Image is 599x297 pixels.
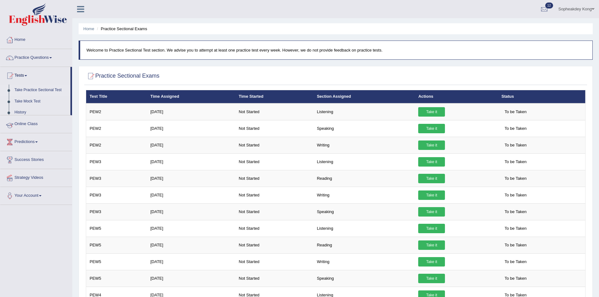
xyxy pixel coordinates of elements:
[235,253,313,270] td: Not Started
[235,170,313,187] td: Not Started
[86,120,147,137] td: PEW2
[502,207,530,217] span: To be Taken
[502,190,530,200] span: To be Taken
[147,90,235,103] th: Time Assigned
[235,90,313,103] th: Time Started
[418,107,445,117] a: Take it
[0,151,72,167] a: Success Stories
[418,190,445,200] a: Take it
[147,153,235,170] td: [DATE]
[502,107,530,117] span: To be Taken
[86,270,147,287] td: PEW5
[147,270,235,287] td: [DATE]
[95,26,147,32] li: Practice Sectional Exams
[502,140,530,150] span: To be Taken
[86,220,147,237] td: PEW5
[502,274,530,283] span: To be Taken
[415,90,498,103] th: Actions
[147,220,235,237] td: [DATE]
[147,203,235,220] td: [DATE]
[313,237,415,253] td: Reading
[86,187,147,203] td: PEW3
[12,96,70,107] a: Take Mock Test
[0,49,72,65] a: Practice Questions
[418,257,445,267] a: Take it
[147,103,235,120] td: [DATE]
[147,120,235,137] td: [DATE]
[235,220,313,237] td: Not Started
[313,253,415,270] td: Writing
[147,187,235,203] td: [DATE]
[235,153,313,170] td: Not Started
[147,170,235,187] td: [DATE]
[418,157,445,167] a: Take it
[235,270,313,287] td: Not Started
[235,137,313,153] td: Not Started
[502,124,530,133] span: To be Taken
[502,174,530,183] span: To be Taken
[502,257,530,267] span: To be Taken
[147,253,235,270] td: [DATE]
[313,103,415,120] td: Listening
[313,170,415,187] td: Reading
[0,115,72,131] a: Online Class
[86,170,147,187] td: PEW3
[502,157,530,167] span: To be Taken
[418,207,445,217] a: Take it
[235,120,313,137] td: Not Started
[147,237,235,253] td: [DATE]
[502,240,530,250] span: To be Taken
[235,237,313,253] td: Not Started
[86,153,147,170] td: PEW3
[86,71,159,81] h2: Practice Sectional Exams
[313,153,415,170] td: Listening
[418,140,445,150] a: Take it
[545,3,553,8] span: 12
[0,187,72,203] a: Your Account
[498,90,585,103] th: Status
[235,187,313,203] td: Not Started
[12,107,70,118] a: History
[86,253,147,270] td: PEW5
[313,120,415,137] td: Speaking
[313,220,415,237] td: Listening
[502,224,530,233] span: To be Taken
[0,67,70,83] a: Tests
[418,124,445,133] a: Take it
[313,137,415,153] td: Writing
[0,31,72,47] a: Home
[12,85,70,96] a: Take Practice Sectional Test
[86,203,147,220] td: PEW3
[86,47,586,53] p: Welcome to Practice Sectional Test section. We advise you to attempt at least one practice test e...
[418,224,445,233] a: Take it
[418,274,445,283] a: Take it
[418,240,445,250] a: Take it
[313,270,415,287] td: Speaking
[147,137,235,153] td: [DATE]
[0,133,72,149] a: Predictions
[235,103,313,120] td: Not Started
[86,237,147,253] td: PEW5
[313,187,415,203] td: Writing
[86,103,147,120] td: PEW2
[0,169,72,185] a: Strategy Videos
[313,203,415,220] td: Speaking
[235,203,313,220] td: Not Started
[86,90,147,103] th: Test Title
[313,90,415,103] th: Section Assigned
[83,26,94,31] a: Home
[86,137,147,153] td: PEW2
[418,174,445,183] a: Take it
